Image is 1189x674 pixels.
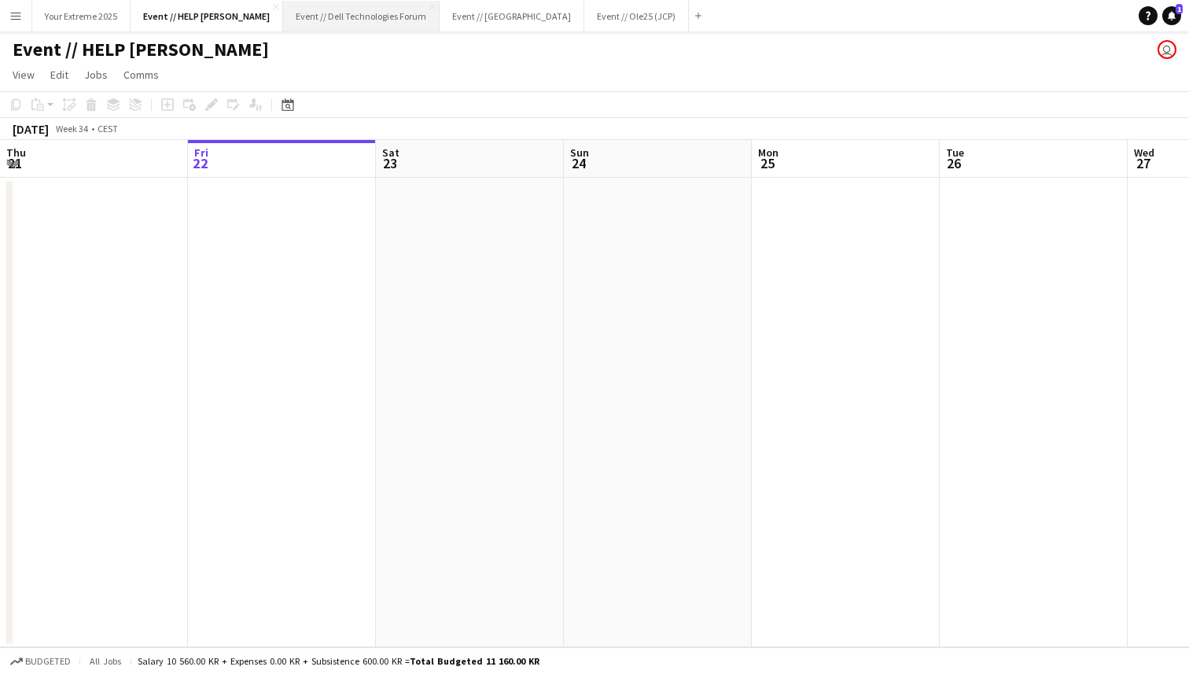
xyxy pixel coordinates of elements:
span: Week 34 [52,123,91,134]
a: Jobs [78,64,114,85]
span: Mon [758,145,779,160]
span: 26 [944,154,964,172]
button: Event // Dell Technologies Forum [283,1,440,31]
span: Wed [1134,145,1154,160]
button: Your Extreme 2025 [32,1,131,31]
span: 22 [192,154,208,172]
span: Edit [50,68,68,82]
span: 25 [756,154,779,172]
span: Sat [382,145,399,160]
div: [DATE] [13,121,49,137]
span: 27 [1132,154,1154,172]
a: View [6,64,41,85]
button: Event // [GEOGRAPHIC_DATA] [440,1,584,31]
span: Total Budgeted 11 160.00 KR [410,655,539,667]
span: View [13,68,35,82]
span: Sun [570,145,589,160]
button: Event // HELP [PERSON_NAME] [131,1,283,31]
span: Budgeted [25,656,71,667]
span: 24 [568,154,589,172]
button: Event // Ole25 (JCP) [584,1,689,31]
a: Edit [44,64,75,85]
span: All jobs [87,655,124,667]
span: 1 [1176,4,1183,14]
a: Comms [117,64,165,85]
span: Jobs [84,68,108,82]
span: Comms [123,68,159,82]
div: CEST [98,123,118,134]
span: 21 [4,154,26,172]
span: Tue [946,145,964,160]
a: 1 [1162,6,1181,25]
button: Budgeted [8,653,73,670]
h1: Event // HELP [PERSON_NAME] [13,38,269,61]
div: Salary 10 560.00 KR + Expenses 0.00 KR + Subsistence 600.00 KR = [138,655,539,667]
app-user-avatar: Lars Songe [1158,40,1176,59]
span: 23 [380,154,399,172]
span: Thu [6,145,26,160]
span: Fri [194,145,208,160]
